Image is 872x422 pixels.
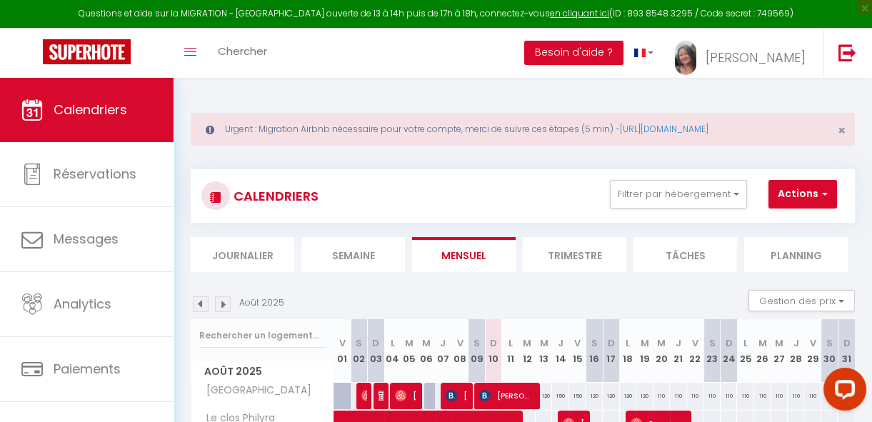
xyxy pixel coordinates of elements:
[721,319,738,383] th: 24
[339,336,346,350] abbr: V
[838,124,846,137] button: Close
[703,383,721,409] div: 110
[384,319,401,383] th: 04
[334,319,351,383] th: 01
[490,336,497,350] abbr: D
[687,319,704,383] th: 22
[43,39,131,64] img: Super Booking
[703,319,721,383] th: 23
[754,383,771,409] div: 110
[391,336,395,350] abbr: L
[812,362,872,422] iframe: LiveChat chat widget
[435,319,452,383] th: 07
[485,319,502,383] th: 10
[793,336,799,350] abbr: J
[518,319,536,383] th: 12
[603,319,620,383] th: 17
[826,336,833,350] abbr: S
[199,323,326,348] input: Rechercher un logement...
[456,336,463,350] abbr: V
[737,383,754,409] div: 110
[608,336,615,350] abbr: D
[768,180,837,209] button: Actions
[379,382,384,409] span: [PERSON_NAME]
[372,336,379,350] abbr: D
[540,336,548,350] abbr: M
[706,49,806,66] span: [PERSON_NAME]
[670,319,687,383] th: 21
[239,296,284,310] p: Août 2025
[804,319,821,383] th: 29
[743,336,748,350] abbr: L
[536,383,553,409] div: 120
[418,319,435,383] th: 06
[838,44,856,61] img: logout
[737,319,754,383] th: 25
[368,319,385,383] th: 03
[821,319,838,383] th: 30
[636,319,653,383] th: 19
[191,237,294,272] li: Journalier
[536,319,553,383] th: 13
[788,319,805,383] th: 28
[191,113,855,146] div: Urgent : Migration Airbnb nécessaire pour votre compte, merci de suivre ces étapes (5 min) -
[838,319,855,383] th: 31
[552,383,569,409] div: 150
[468,319,486,383] th: 09
[620,319,637,383] th: 18
[633,237,737,272] li: Tâches
[657,336,666,350] abbr: M
[191,361,334,382] span: Août 2025
[552,319,569,383] th: 14
[574,336,581,350] abbr: V
[586,383,603,409] div: 120
[610,180,747,209] button: Filtrer par hébergement
[446,382,468,409] span: [PERSON_NAME]
[653,383,671,409] div: 110
[636,383,653,409] div: 120
[54,230,119,248] span: Messages
[451,319,468,383] th: 08
[721,383,738,409] div: 110
[412,237,516,272] li: Mensuel
[569,319,586,383] th: 15
[641,336,649,350] abbr: M
[620,383,637,409] div: 120
[653,319,671,383] th: 20
[591,336,598,350] abbr: S
[843,336,850,350] abbr: D
[620,123,708,135] a: [URL][DOMAIN_NAME]
[687,383,704,409] div: 110
[708,336,715,350] abbr: S
[748,290,855,311] button: Gestion des prix
[558,336,563,350] abbr: J
[54,101,127,119] span: Calendriers
[788,383,805,409] div: 110
[524,41,623,65] button: Besoin d'aide ?
[664,28,823,78] a: ... [PERSON_NAME]
[771,383,788,409] div: 110
[405,336,414,350] abbr: M
[758,336,767,350] abbr: M
[440,336,446,350] abbr: J
[744,237,848,272] li: Planning
[356,336,362,350] abbr: S
[670,383,687,409] div: 110
[473,336,480,350] abbr: S
[54,295,111,313] span: Analytics
[804,383,821,409] div: 110
[508,336,513,350] abbr: L
[395,382,417,409] span: [PERSON_NAME]
[361,382,367,409] span: Sintia Carina Nkomoa Carina Nkomoa Elimbi
[479,382,534,409] span: [PERSON_NAME]
[550,7,609,19] a: en cliquant ici
[301,237,405,272] li: Semaine
[523,336,531,350] abbr: M
[54,360,121,378] span: Paiements
[725,336,732,350] abbr: D
[676,336,681,350] abbr: J
[810,336,816,350] abbr: V
[603,383,620,409] div: 120
[351,319,368,383] th: 02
